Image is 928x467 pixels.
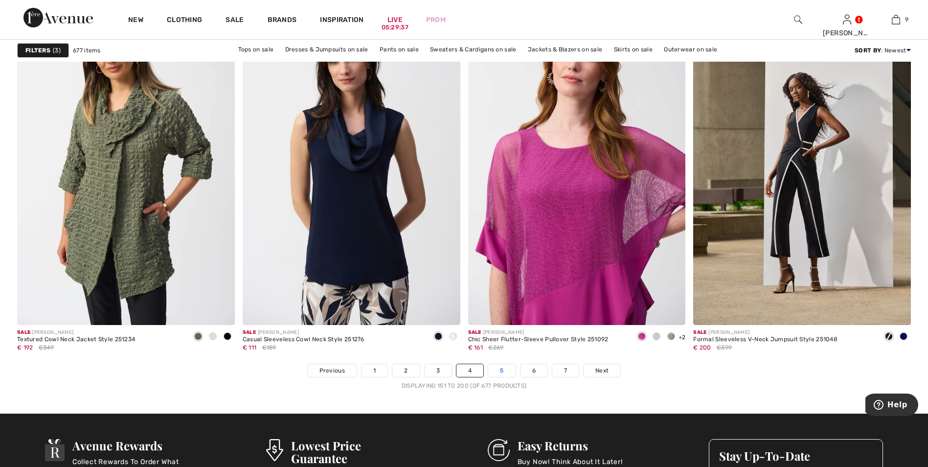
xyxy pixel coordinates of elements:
[905,15,908,24] span: 9
[431,329,446,345] div: Midnight Blue
[39,343,54,352] span: €349
[468,336,609,343] div: Chic Sheer Flutter-Sleeve Pullover Style 251092
[488,343,503,352] span: €269
[843,15,851,24] a: Sign In
[291,439,413,465] h3: Lowest Price Guarantee
[320,16,363,26] span: Inspiration
[280,43,373,56] a: Dresses & Jumpsuits on sale
[191,329,205,345] div: Cactus
[226,16,244,26] a: Sale
[634,329,649,345] div: Purple orchid
[456,364,483,377] a: 4
[17,364,911,390] nav: Page navigation
[693,329,706,335] span: Sale
[446,329,460,345] div: Vanilla 30
[268,16,297,26] a: Brands
[426,15,446,25] a: Prom
[53,46,61,55] span: 3
[823,28,871,38] div: [PERSON_NAME]
[382,23,408,32] div: 05:29:37
[387,15,403,25] a: Live05:29:37
[167,16,202,26] a: Clothing
[308,364,357,377] a: Previous
[552,364,579,377] a: 7
[882,329,896,345] div: Black/Vanilla
[362,364,387,377] a: 1
[425,43,521,56] a: Sweaters & Cardigans on sale
[584,364,620,377] a: Next
[595,366,609,375] span: Next
[220,329,235,345] div: Black
[468,329,481,335] span: Sale
[693,336,837,343] div: Formal Sleeveless V-Neck Jumpsuit Style 251048
[693,344,711,351] span: € 200
[649,329,664,345] div: Vanilla 30
[23,8,93,27] img: 1ère Avenue
[243,329,256,335] span: Sale
[375,43,424,56] a: Pants on sale
[319,366,345,375] span: Previous
[488,364,515,377] a: 5
[865,394,918,418] iframe: Opens a widget where you can find more information
[72,439,192,452] h3: Avenue Rewards
[843,14,851,25] img: My Info
[392,364,419,377] a: 2
[17,336,135,343] div: Textured Cowl Neck Jacket Style 251234
[243,336,364,343] div: Casual Sleeveless Cowl Neck Style 251276
[659,43,722,56] a: Outerwear on sale
[17,329,135,336] div: [PERSON_NAME]
[468,329,609,336] div: [PERSON_NAME]
[25,46,50,55] strong: Filters
[233,43,279,56] a: Tops on sale
[664,329,679,345] div: Dune
[719,449,873,462] h3: Stay Up-To-Date
[609,43,657,56] a: Skirts on sale
[693,329,837,336] div: [PERSON_NAME]
[266,439,283,461] img: Lowest Price Guarantee
[521,364,547,377] a: 6
[205,329,220,345] div: Vanilla 30
[855,47,881,54] strong: Sort By
[523,43,608,56] a: Jackets & Blazers on sale
[855,46,911,55] div: : Newest
[717,343,732,352] span: €399
[73,46,101,55] span: 677 items
[794,14,802,25] img: search the website
[896,329,911,345] div: Midnight Blue/Vanilla
[468,344,483,351] span: € 161
[17,381,911,390] div: Displaying 151 to 200 (of 677 products)
[243,344,257,351] span: € 111
[243,329,364,336] div: [PERSON_NAME]
[892,14,900,25] img: My Bag
[425,364,452,377] a: 3
[488,439,510,461] img: Easy Returns
[17,329,30,335] span: Sale
[17,344,33,351] span: € 192
[128,16,143,26] a: New
[679,334,686,341] span: +2
[262,343,276,352] span: €159
[45,439,65,461] img: Avenue Rewards
[872,14,920,25] a: 9
[518,439,623,452] h3: Easy Returns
